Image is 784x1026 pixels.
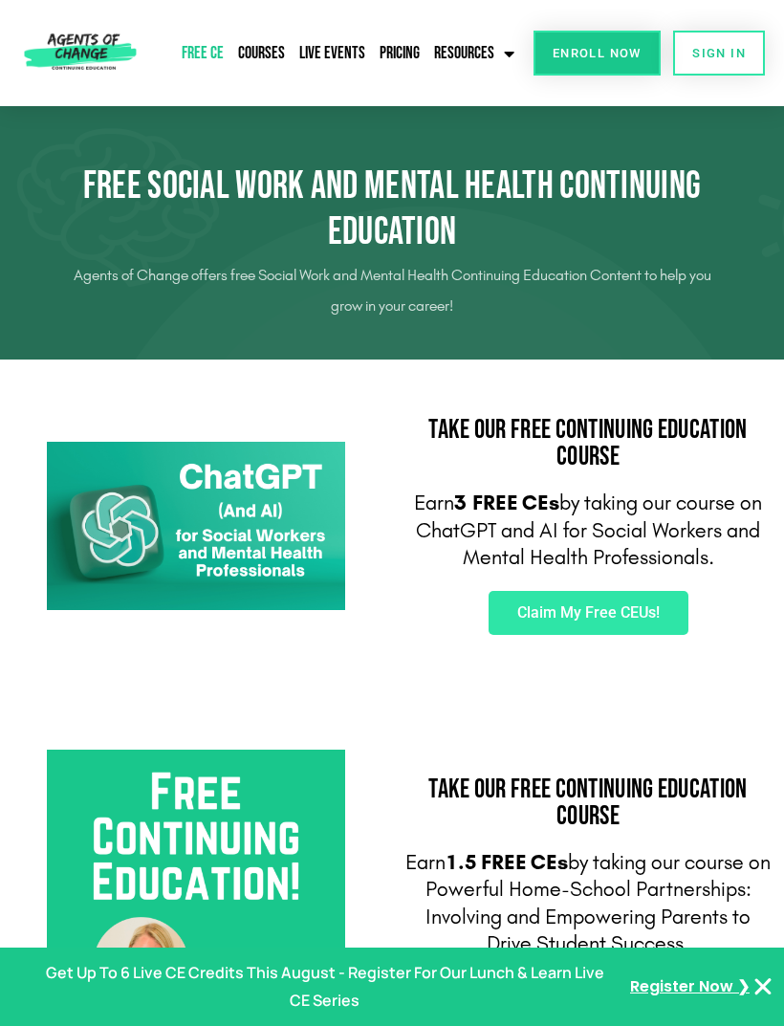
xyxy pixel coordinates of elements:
a: SIGN IN [673,31,765,76]
a: Enroll Now [534,31,661,76]
p: Earn by taking our course on ChatGPT and AI for Social Workers and Mental Health Professionals. [402,490,774,572]
span: Claim My Free CEUs! [517,605,660,621]
b: 1.5 FREE CEs [446,850,568,875]
button: Close Banner [751,975,774,998]
a: Free CE [177,32,229,76]
a: Live Events [294,32,370,76]
h1: Free Social Work and Mental Health Continuing Education [62,164,722,255]
span: SIGN IN [692,47,746,59]
a: Courses [233,32,290,76]
a: Register Now ❯ [630,973,750,1001]
a: Pricing [375,32,425,76]
p: Get Up To 6 Live CE Credits This August - Register For Our Lunch & Learn Live CE Series [34,959,615,1015]
h2: Take Our FREE Continuing Education Course [402,417,774,470]
p: Earn by taking our course on Powerful Home-School Partnerships: Involving and Empowering Parents ... [402,849,774,958]
span: Enroll Now [553,47,642,59]
p: Agents of Change offers free Social Work and Mental Health Continuing Education Content to help y... [62,260,722,321]
h2: Take Our FREE Continuing Education Course [402,776,774,830]
b: 3 FREE CEs [454,491,559,515]
a: Resources [429,32,519,76]
nav: Menu [168,32,519,76]
a: Claim My Free CEUs! [489,591,688,635]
